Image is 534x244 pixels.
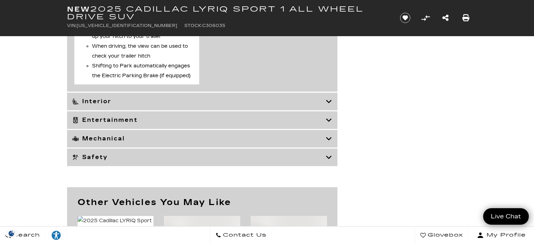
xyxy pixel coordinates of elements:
[462,13,469,23] a: Print this New 2025 Cadillac LYRIQ Sport 1 All Wheel Drive SUV
[77,23,177,28] span: [US_VEHICLE_IDENTIFICATION_NUMBER]
[67,5,388,21] h1: 2025 Cadillac LYRIQ Sport 1 All Wheel Drive SUV
[72,154,326,161] h3: Safety
[426,230,463,240] span: Glovebox
[420,13,431,23] button: Compare Vehicle
[202,23,225,28] span: C306035
[210,226,272,244] a: Contact Us
[78,216,154,236] img: 2025 Cadillac LYRIQ Sport 2
[11,230,40,240] span: Search
[184,23,202,28] span: Stock:
[487,212,525,220] span: Live Chat
[442,13,449,23] a: Share this New 2025 Cadillac LYRIQ Sport 1 All Wheel Drive SUV
[72,117,326,124] h3: Entertainment
[46,226,67,244] a: Explore your accessibility options
[415,226,469,244] a: Glovebox
[221,230,266,240] span: Contact Us
[92,61,196,81] li: Shifting to Park automatically engages the Electric Parking Brake (if equipped)
[483,208,529,225] a: Live Chat
[397,12,413,24] button: Save vehicle
[4,230,20,237] img: Opt-Out Icon
[469,226,534,244] button: Open user profile menu
[78,198,327,207] h2: Other Vehicles You May Like
[67,5,90,13] strong: New
[484,230,526,240] span: My Profile
[46,230,67,240] div: Explore your accessibility options
[67,23,77,28] span: VIN:
[4,230,20,237] section: Click to Open Cookie Consent Modal
[72,98,326,105] h3: Interior
[92,41,196,61] li: When driving, the view can be used to check your trailer hitch
[72,135,326,142] h3: Mechanical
